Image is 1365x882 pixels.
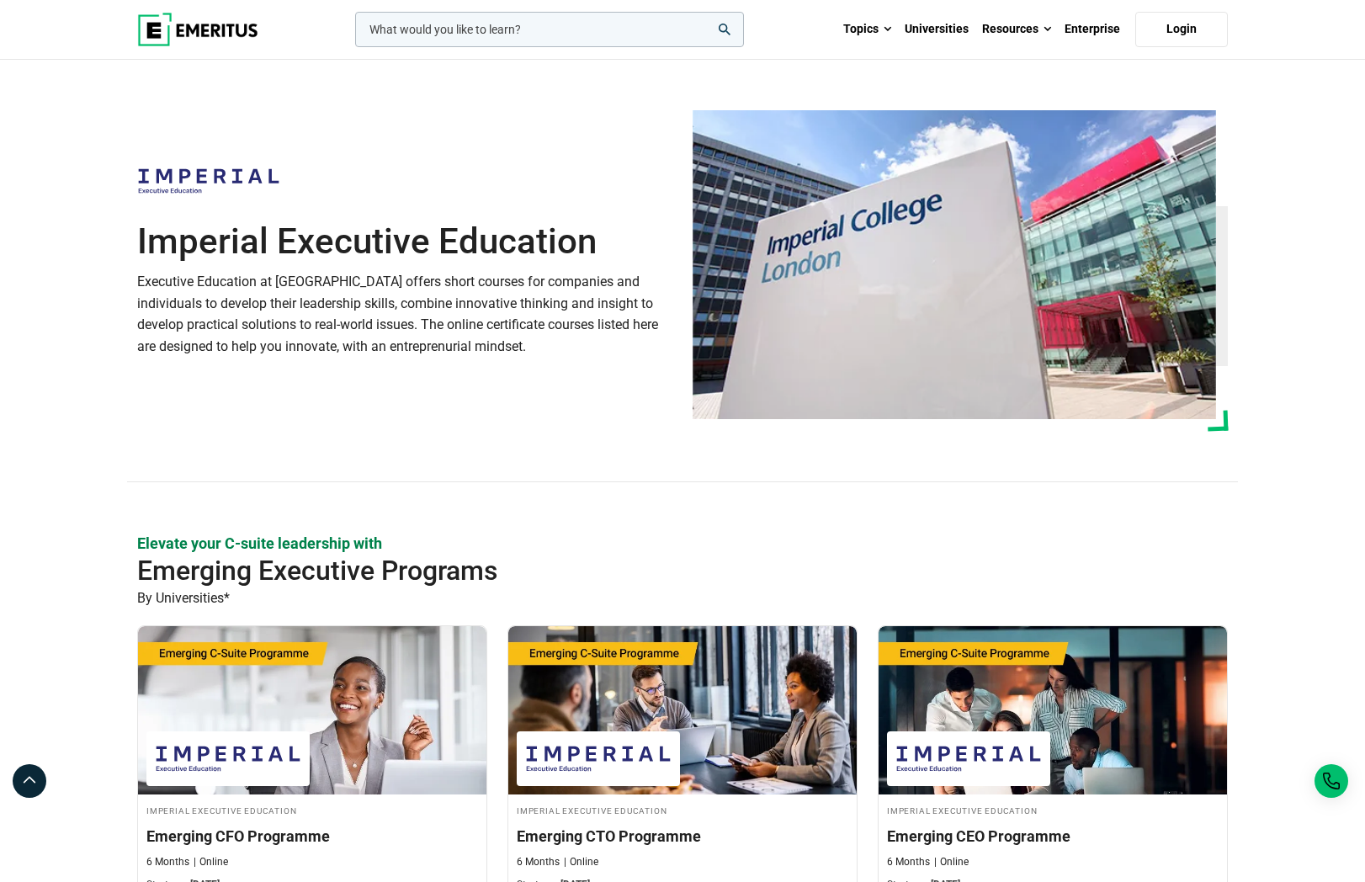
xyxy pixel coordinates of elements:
p: Executive Education at [GEOGRAPHIC_DATA] offers short courses for companies and individuals to de... [137,271,672,357]
p: 6 Months [887,855,930,869]
p: Elevate your C-suite leadership with [137,533,1228,554]
img: Imperial Executive Education [693,110,1216,419]
img: Emerging CEO Programme | Online Leadership Course [879,626,1227,794]
img: Imperial Executive Education [155,740,301,778]
a: Login [1135,12,1228,47]
h4: Imperial Executive Education [146,803,478,817]
h4: Imperial Executive Education [887,803,1219,817]
input: woocommerce-product-search-field-0 [355,12,744,47]
h3: Emerging CEO Programme [887,826,1219,847]
p: Online [564,855,598,869]
img: Imperial Executive Education [895,740,1042,778]
p: 6 Months [146,855,189,869]
p: Online [194,855,228,869]
h3: Emerging CTO Programme [517,826,848,847]
img: Emerging CFO Programme | Online Leadership Course [138,626,486,794]
p: Online [934,855,969,869]
p: 6 Months [517,855,560,869]
h1: Imperial Executive Education [137,220,672,263]
h2: Emerging Executive Programs [137,554,1118,587]
h3: Emerging CFO Programme [146,826,478,847]
img: Imperial Executive Education [137,162,280,199]
h4: Imperial Executive Education [517,803,848,817]
img: Imperial Executive Education [525,740,672,778]
img: Emerging CTO Programme | Online Leadership Course [508,626,857,794]
p: By Universities* [137,587,1228,609]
